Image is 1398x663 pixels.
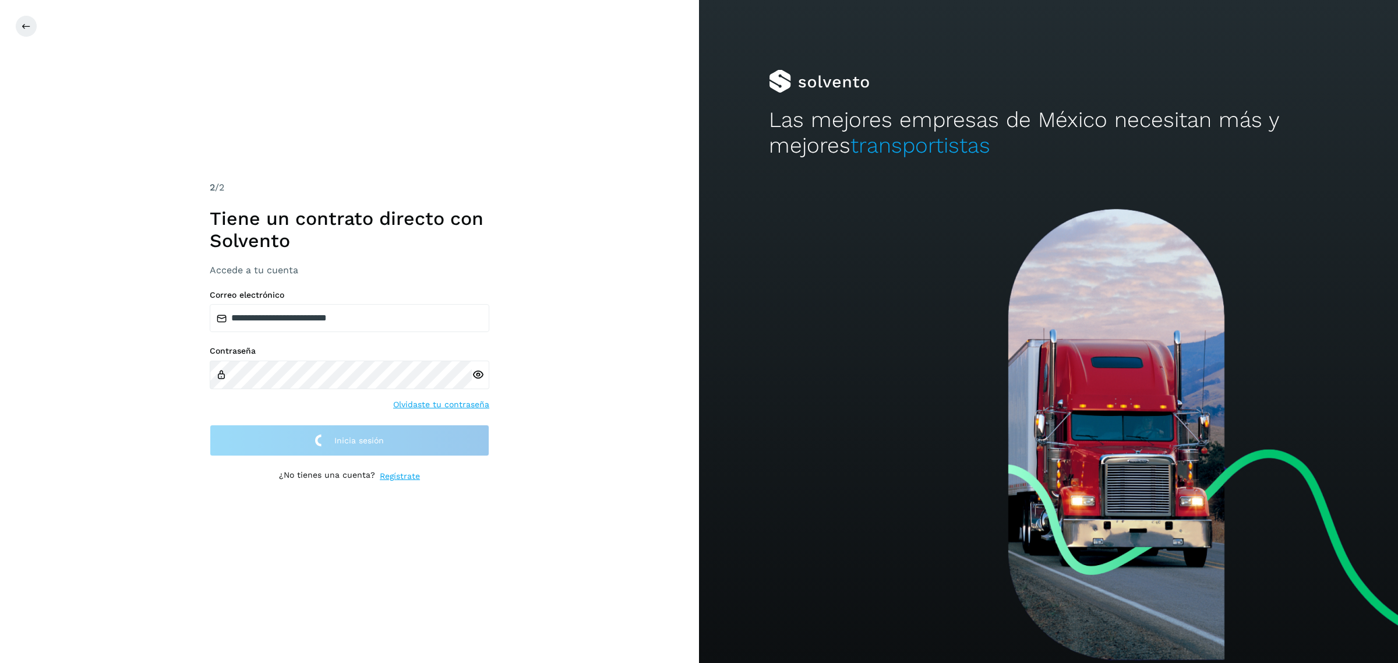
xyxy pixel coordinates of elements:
div: /2 [210,181,489,195]
h2: Las mejores empresas de México necesitan más y mejores [769,107,1328,159]
span: transportistas [850,133,990,158]
label: Contraseña [210,346,489,356]
p: ¿No tienes una cuenta? [279,470,375,482]
button: Inicia sesión [210,425,489,457]
h3: Accede a tu cuenta [210,265,489,276]
a: Olvidaste tu contraseña [393,398,489,411]
span: Inicia sesión [334,436,384,445]
label: Correo electrónico [210,290,489,300]
a: Regístrate [380,470,420,482]
span: 2 [210,182,215,193]
h1: Tiene un contrato directo con Solvento [210,207,489,252]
